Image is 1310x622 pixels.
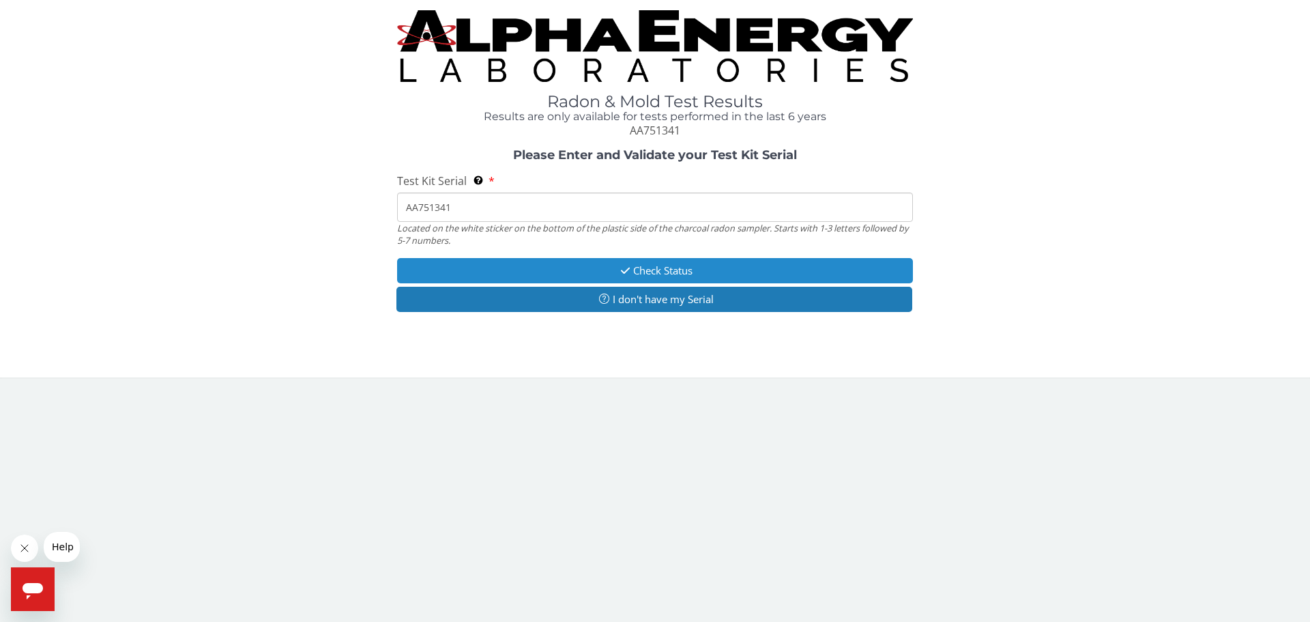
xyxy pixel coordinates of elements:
button: Check Status [397,258,913,283]
iframe: Close message [11,535,38,562]
strong: Please Enter and Validate your Test Kit Serial [513,147,797,162]
h4: Results are only available for tests performed in the last 6 years [397,111,913,123]
span: AA751341 [630,123,680,138]
span: Test Kit Serial [397,173,467,188]
div: Located on the white sticker on the bottom of the plastic side of the charcoal radon sampler. Sta... [397,222,913,247]
img: TightCrop.jpg [397,10,913,82]
iframe: Message from company [44,532,80,562]
button: I don't have my Serial [396,287,912,312]
iframe: Button to launch messaging window [11,567,55,611]
h1: Radon & Mold Test Results [397,93,913,111]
